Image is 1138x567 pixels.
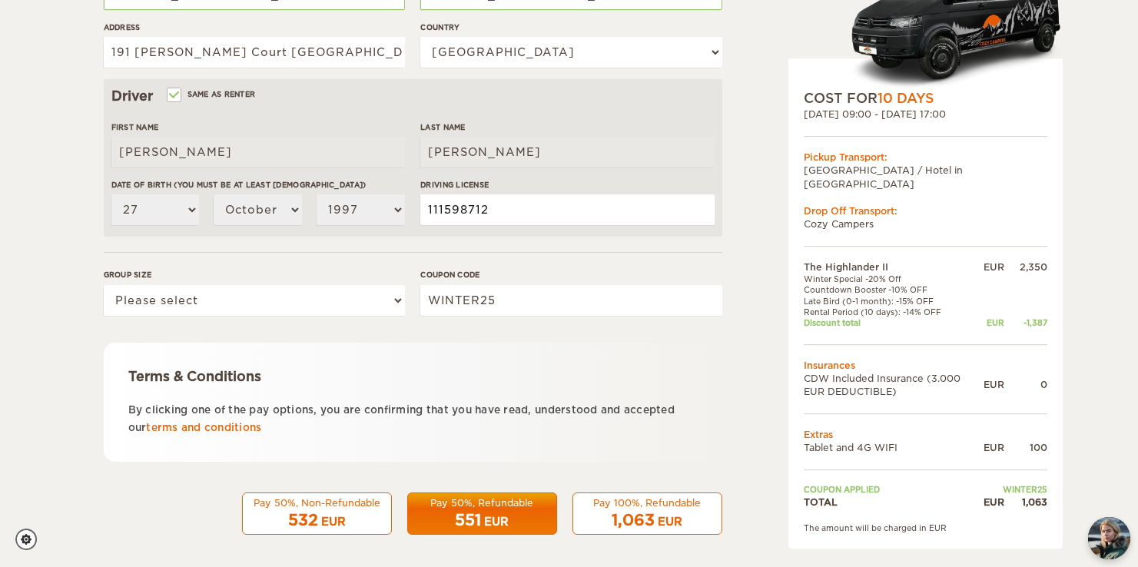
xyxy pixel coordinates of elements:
input: e.g. Street, City, Zip Code [104,37,405,68]
td: Extras [804,428,1047,441]
div: EUR [984,378,1004,391]
div: EUR [984,317,1004,328]
input: e.g. William [111,137,405,167]
td: Coupon applied [804,484,984,495]
span: 10 Days [878,91,934,106]
label: Same as renter [168,87,256,101]
input: Same as renter [168,91,178,101]
a: Cookie settings [15,529,47,550]
td: WINTER25 [984,484,1047,495]
td: TOTAL [804,496,984,509]
span: 551 [455,511,481,529]
button: Pay 100%, Refundable 1,063 EUR [572,492,722,535]
label: Driving License [420,179,714,191]
input: e.g. 14789654B [420,194,714,225]
div: The amount will be charged in EUR [804,522,1047,533]
label: Group size [104,269,405,280]
div: Terms & Conditions [128,367,698,386]
div: EUR [984,496,1004,509]
td: The Highlander II [804,260,984,274]
div: Drop Off Transport: [804,204,1047,217]
button: chat-button [1088,517,1130,559]
td: CDW Included Insurance (3.000 EUR DEDUCTIBLE) [804,372,984,398]
label: Address [104,22,405,33]
div: EUR [984,260,1004,274]
div: Pay 50%, Refundable [417,496,547,509]
div: EUR [321,514,346,529]
div: EUR [658,514,682,529]
td: Tablet and 4G WIFI [804,441,984,454]
div: 0 [1004,378,1047,391]
td: [GEOGRAPHIC_DATA] / Hotel in [GEOGRAPHIC_DATA] [804,164,1047,191]
td: Rental Period (10 days): -14% OFF [804,307,984,317]
td: Cozy Campers [804,217,1047,230]
div: [DATE] 09:00 - [DATE] 17:00 [804,108,1047,121]
span: 532 [288,511,318,529]
td: Late Bird (0-1 month): -15% OFF [804,296,984,307]
label: Coupon code [420,269,722,280]
td: Countdown Booster -10% OFF [804,285,984,296]
button: Pay 50%, Non-Refundable 532 EUR [242,492,392,535]
label: Last Name [420,121,714,133]
div: 2,350 [1004,260,1047,274]
label: Country [420,22,722,33]
input: e.g. Smith [420,137,714,167]
div: EUR [484,514,509,529]
div: Pickup Transport: [804,151,1047,164]
p: By clicking one of the pay options, you are confirming that you have read, understood and accepte... [128,401,698,437]
div: EUR [984,441,1004,454]
div: 100 [1004,441,1047,454]
td: Winter Special -20% Off [804,274,984,284]
label: First Name [111,121,405,133]
div: Driver [111,87,715,105]
span: 1,063 [612,511,655,529]
td: Insurances [804,359,1047,372]
a: terms and conditions [146,422,261,433]
label: Date of birth (You must be at least [DEMOGRAPHIC_DATA]) [111,179,405,191]
div: Pay 100%, Refundable [582,496,712,509]
td: Discount total [804,317,984,328]
button: Pay 50%, Refundable 551 EUR [407,492,557,535]
div: 1,063 [1004,496,1047,509]
div: COST FOR [804,89,1047,108]
img: Freyja at Cozy Campers [1088,517,1130,559]
div: Pay 50%, Non-Refundable [252,496,382,509]
div: -1,387 [1004,317,1047,328]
